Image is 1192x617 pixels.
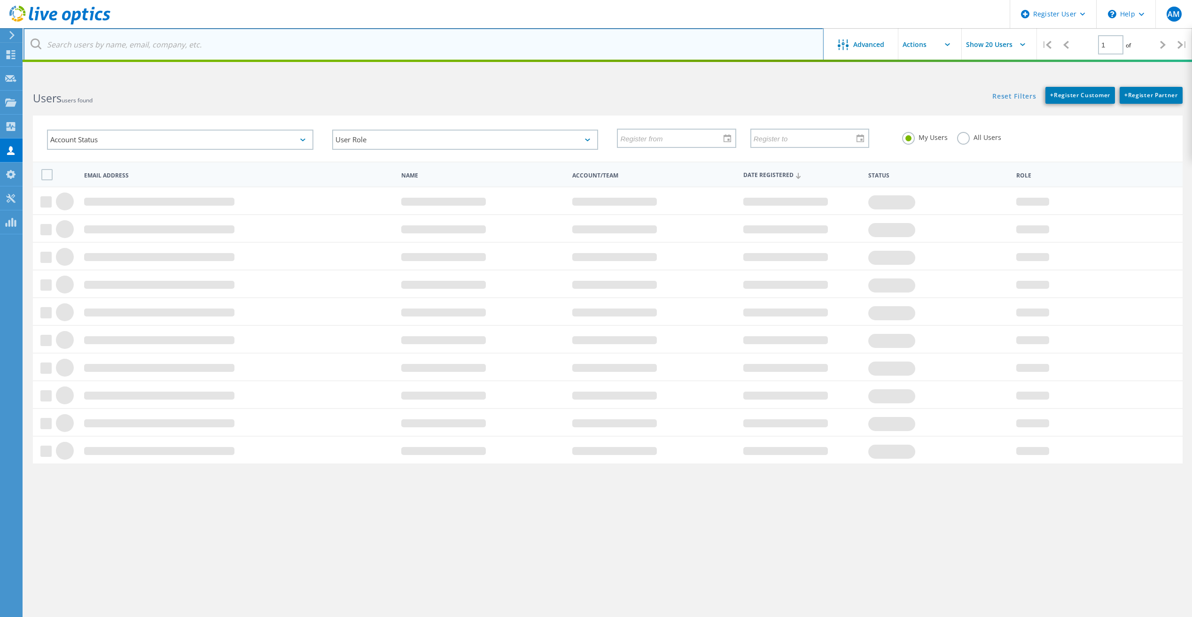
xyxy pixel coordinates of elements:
b: + [1124,91,1128,99]
input: Register from [618,129,728,147]
span: Register Partner [1124,91,1178,99]
label: All Users [957,132,1001,141]
span: Status [868,173,1008,178]
span: AM [1168,10,1180,18]
div: | [1173,28,1192,62]
input: Register to [751,129,862,147]
a: +Register Partner [1120,87,1183,104]
span: users found [62,96,93,104]
span: Role [1016,173,1168,178]
b: + [1050,91,1054,99]
span: of [1126,41,1131,49]
span: Account/Team [572,173,735,178]
span: Advanced [853,41,884,48]
span: Name [401,173,564,178]
input: Search users by name, email, company, etc. [23,28,824,61]
svg: \n [1108,10,1116,18]
b: Users [33,91,62,106]
span: Email Address [84,173,393,178]
div: Account Status [47,130,313,150]
span: Register Customer [1050,91,1110,99]
span: Date Registered [743,172,860,178]
a: Reset Filters [992,93,1036,101]
div: | [1037,28,1056,62]
label: My Users [902,132,948,141]
a: +Register Customer [1045,87,1115,104]
div: User Role [332,130,599,150]
a: Live Optics Dashboard [9,20,110,26]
